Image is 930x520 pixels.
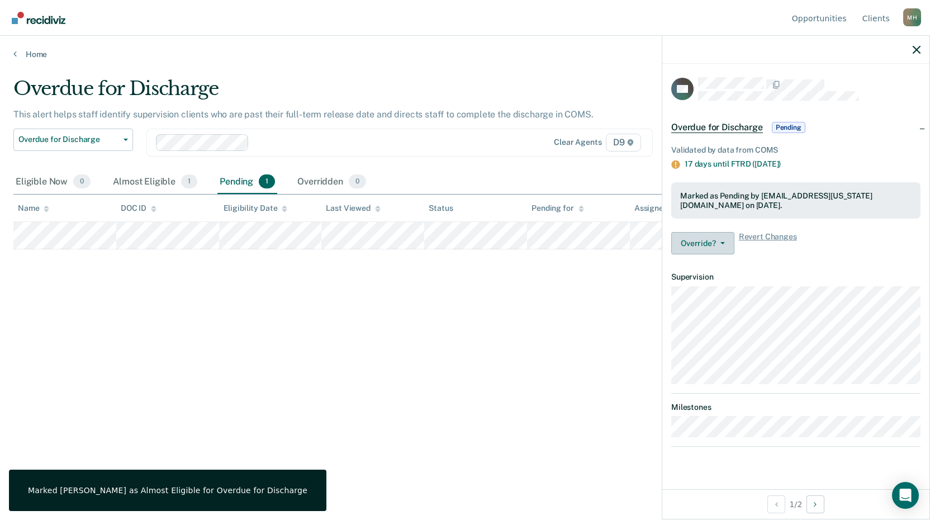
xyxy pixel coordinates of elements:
span: Overdue for Discharge [18,135,119,144]
dt: Supervision [671,272,920,282]
span: Revert Changes [739,232,797,254]
a: Home [13,49,917,59]
div: Status [429,204,453,213]
div: Eligible Now [13,170,93,195]
div: Pending [217,170,277,195]
div: Clear agents [554,138,601,147]
div: Overdue for DischargePending [662,110,929,145]
p: This alert helps staff identify supervision clients who are past their full-term release date and... [13,109,594,120]
div: Marked [PERSON_NAME] as Almost Eligible for Overdue for Discharge [28,485,307,495]
div: Name [18,204,49,213]
img: Recidiviz [12,12,65,24]
span: 0 [73,174,91,189]
div: Almost Eligible [111,170,200,195]
div: Eligibility Date [224,204,288,213]
div: 17 days until FTRD ([DATE]) [685,159,920,169]
span: 0 [349,174,366,189]
button: Profile dropdown button [903,8,921,26]
button: Override? [671,232,734,254]
div: Last Viewed [326,204,380,213]
div: Validated by data from COMS [671,145,920,155]
span: 1 [181,174,197,189]
button: Previous Opportunity [767,495,785,513]
div: M H [903,8,921,26]
div: Open Intercom Messenger [892,482,919,509]
span: D9 [606,134,641,152]
div: Overridden [295,170,368,195]
span: Overdue for Discharge [671,122,763,133]
div: Pending for [532,204,583,213]
div: DOC ID [121,204,156,213]
div: Assigned to [634,204,687,213]
span: Pending [772,122,805,133]
div: 1 / 2 [662,489,929,519]
div: Marked as Pending by [EMAIL_ADDRESS][US_STATE][DOMAIN_NAME] on [DATE]. [680,191,912,210]
span: 1 [259,174,275,189]
dt: Milestones [671,403,920,412]
button: Next Opportunity [806,495,824,513]
div: Overdue for Discharge [13,77,711,109]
